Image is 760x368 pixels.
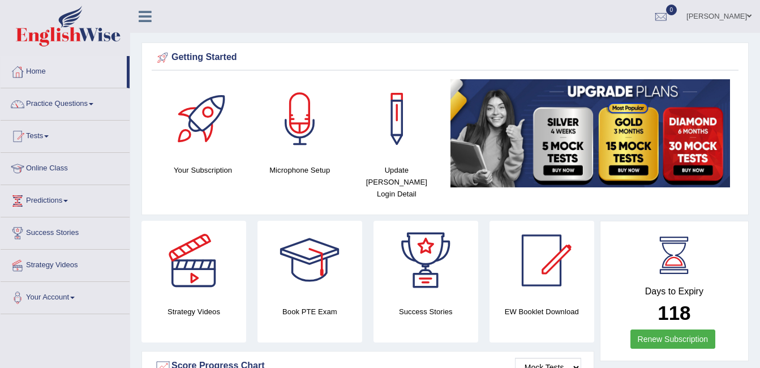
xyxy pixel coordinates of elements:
h4: Book PTE Exam [257,306,362,318]
div: Getting Started [154,49,736,66]
a: Predictions [1,185,130,213]
h4: Update [PERSON_NAME] Login Detail [354,164,439,200]
a: Strategy Videos [1,250,130,278]
span: 0 [666,5,677,15]
a: Tests [1,121,130,149]
h4: Days to Expiry [613,286,736,297]
a: Your Account [1,282,130,310]
a: Online Class [1,153,130,181]
a: Home [1,56,127,84]
a: Renew Subscription [630,330,716,349]
img: small5.jpg [450,79,730,187]
h4: EW Booklet Download [490,306,594,318]
a: Practice Questions [1,88,130,117]
h4: Your Subscription [160,164,246,176]
h4: Success Stories [373,306,478,318]
h4: Strategy Videos [141,306,246,318]
a: Success Stories [1,217,130,246]
h4: Microphone Setup [257,164,342,176]
b: 118 [658,302,690,324]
